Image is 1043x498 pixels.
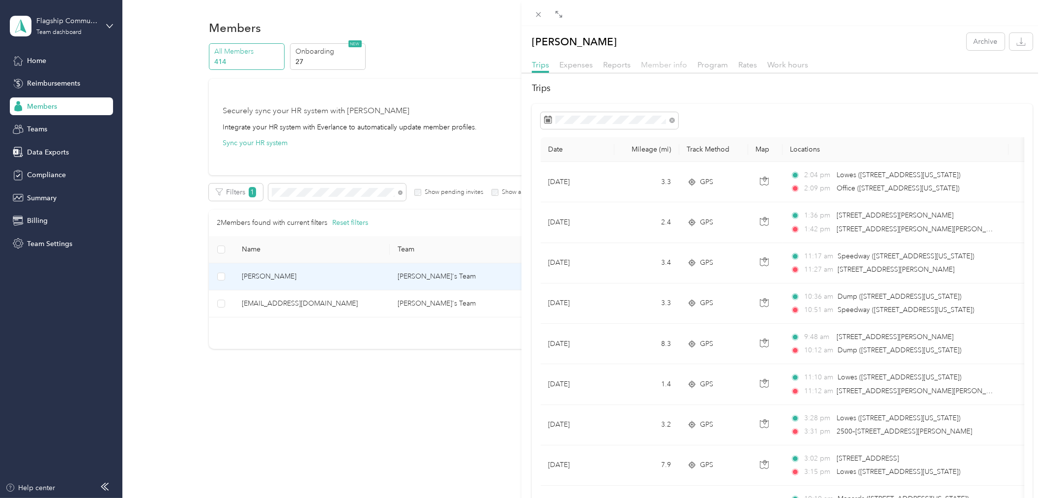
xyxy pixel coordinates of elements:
[804,386,832,397] span: 11:12 am
[804,305,833,315] span: 10:51 am
[804,332,832,342] span: 9:48 am
[804,426,832,437] span: 3:31 pm
[559,60,593,69] span: Expenses
[967,33,1005,50] button: Archive
[837,184,959,192] span: Office ([STREET_ADDRESS][US_STATE])
[614,405,679,445] td: 3.2
[541,445,614,486] td: [DATE]
[837,225,1008,233] span: [STREET_ADDRESS][PERSON_NAME][PERSON_NAME]
[838,252,974,260] span: Speedway ([STREET_ADDRESS][US_STATE])
[532,33,617,50] p: [PERSON_NAME]
[541,137,614,162] th: Date
[804,453,832,464] span: 3:02 pm
[804,170,832,181] span: 2:04 pm
[804,264,833,275] span: 11:27 am
[700,298,714,309] span: GPS
[614,243,679,283] td: 3.4
[804,224,832,235] span: 1:42 pm
[700,419,714,430] span: GPS
[837,171,960,179] span: Lowes ([STREET_ADDRESS][US_STATE])
[614,283,679,324] td: 3.3
[700,257,714,268] span: GPS
[837,211,954,219] span: [STREET_ADDRESS][PERSON_NAME]
[838,292,961,301] span: Dump ([STREET_ADDRESS][US_STATE])
[541,364,614,405] td: [DATE]
[988,443,1043,498] iframe: Everlance-gr Chat Button Frame
[614,202,679,243] td: 2.4
[837,333,954,341] span: [STREET_ADDRESS][PERSON_NAME]
[603,60,631,69] span: Reports
[804,291,833,302] span: 10:36 am
[804,251,833,262] span: 11:17 am
[541,405,614,445] td: [DATE]
[641,60,687,69] span: Member info
[541,162,614,202] td: [DATE]
[614,137,679,162] th: Mileage (mi)
[541,283,614,324] td: [DATE]
[838,265,955,274] span: [STREET_ADDRESS][PERSON_NAME]
[838,373,961,381] span: Lowes ([STREET_ADDRESS][US_STATE])
[700,177,714,187] span: GPS
[837,414,960,422] span: Lowes ([STREET_ADDRESS][US_STATE])
[748,137,782,162] th: Map
[679,137,748,162] th: Track Method
[838,346,961,354] span: Dump ([STREET_ADDRESS][US_STATE])
[614,364,679,405] td: 1.4
[767,60,808,69] span: Work hours
[837,454,899,463] span: [STREET_ADDRESS]
[614,445,679,486] td: 7.9
[541,243,614,283] td: [DATE]
[837,467,960,476] span: Lowes ([STREET_ADDRESS][US_STATE])
[804,413,832,424] span: 3:28 pm
[804,372,833,383] span: 11:10 am
[614,162,679,202] td: 3.3
[804,210,832,221] span: 1:36 pm
[838,306,974,314] span: Speedway ([STREET_ADDRESS][US_STATE])
[837,427,972,436] span: 2500–[STREET_ADDRESS][PERSON_NAME]
[532,82,1033,95] h2: Trips
[532,60,549,69] span: Trips
[541,324,614,364] td: [DATE]
[804,467,832,477] span: 3:15 pm
[804,345,833,356] span: 10:12 am
[700,339,714,349] span: GPS
[541,202,614,243] td: [DATE]
[697,60,728,69] span: Program
[614,324,679,364] td: 8.3
[782,137,1009,162] th: Locations
[700,217,714,228] span: GPS
[700,379,714,390] span: GPS
[804,183,832,194] span: 2:09 pm
[738,60,757,69] span: Rates
[700,460,714,470] span: GPS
